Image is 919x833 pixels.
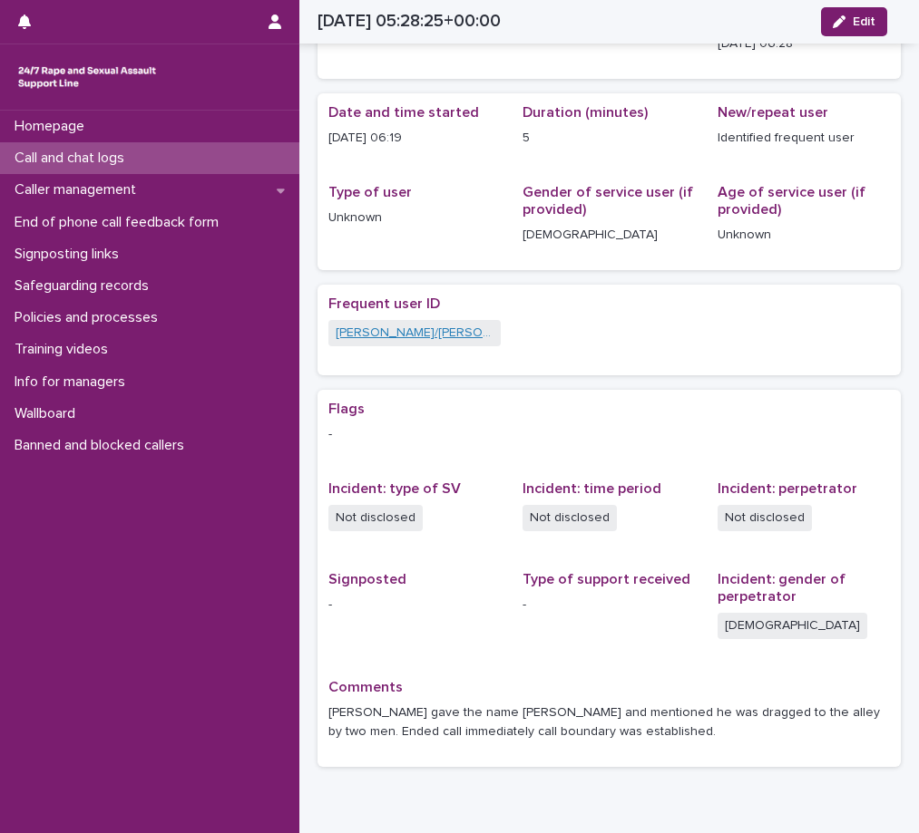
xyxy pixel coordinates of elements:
[718,505,812,531] span: Not disclosed
[718,34,890,53] p: [DATE] 06:28
[328,703,890,741] p: [PERSON_NAME] gave the name [PERSON_NAME] and mentioned he was dragged to the alley by two men. E...
[328,425,890,444] p: -
[7,214,233,231] p: End of phone call feedback form
[328,185,412,199] span: Type of user
[821,7,887,36] button: Edit
[7,150,139,167] p: Call and chat logs
[7,309,172,326] p: Policies and processes
[718,481,857,496] span: Incident: perpetrator
[718,226,890,245] p: Unknown
[523,596,695,615] p: -
[7,341,122,358] p: Training videos
[328,402,365,416] span: Flags
[718,613,867,639] span: [DEMOGRAPHIC_DATA]
[523,185,693,217] span: Gender of service user (if provided)
[718,185,865,217] span: Age of service user (if provided)
[318,11,501,32] h2: [DATE] 05:28:25+00:00
[523,129,695,148] p: 5
[328,129,501,148] p: [DATE] 06:19
[523,105,648,120] span: Duration (minutes)
[718,572,846,604] span: Incident: gender of perpetrator
[328,680,403,694] span: Comments
[328,105,479,120] span: Date and time started
[7,373,140,391] p: Info for managers
[7,405,90,422] p: Wallboard
[328,481,461,496] span: Incident: type of SV
[336,324,494,343] a: [PERSON_NAME]/[PERSON_NAME]/[PERSON_NAME]/[PERSON_NAME]/[PERSON_NAME]/ [PERSON_NAME]
[853,15,875,28] span: Edit
[7,437,199,454] p: Banned and blocked callers
[523,505,617,531] span: Not disclosed
[328,296,440,311] span: Frequent user ID
[7,118,99,135] p: Homepage
[718,105,828,120] span: New/repeat user
[523,572,690,586] span: Type of support received
[7,277,163,295] p: Safeguarding records
[328,208,501,228] p: Unknown
[328,572,406,586] span: Signposted
[523,481,661,496] span: Incident: time period
[15,59,160,95] img: rhQMoQhaT3yELyF149Cw
[718,129,890,148] p: Identified frequent user
[328,505,423,531] span: Not disclosed
[328,596,501,615] p: -
[523,226,695,245] p: [DEMOGRAPHIC_DATA]
[7,246,133,263] p: Signposting links
[7,181,151,199] p: Caller management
